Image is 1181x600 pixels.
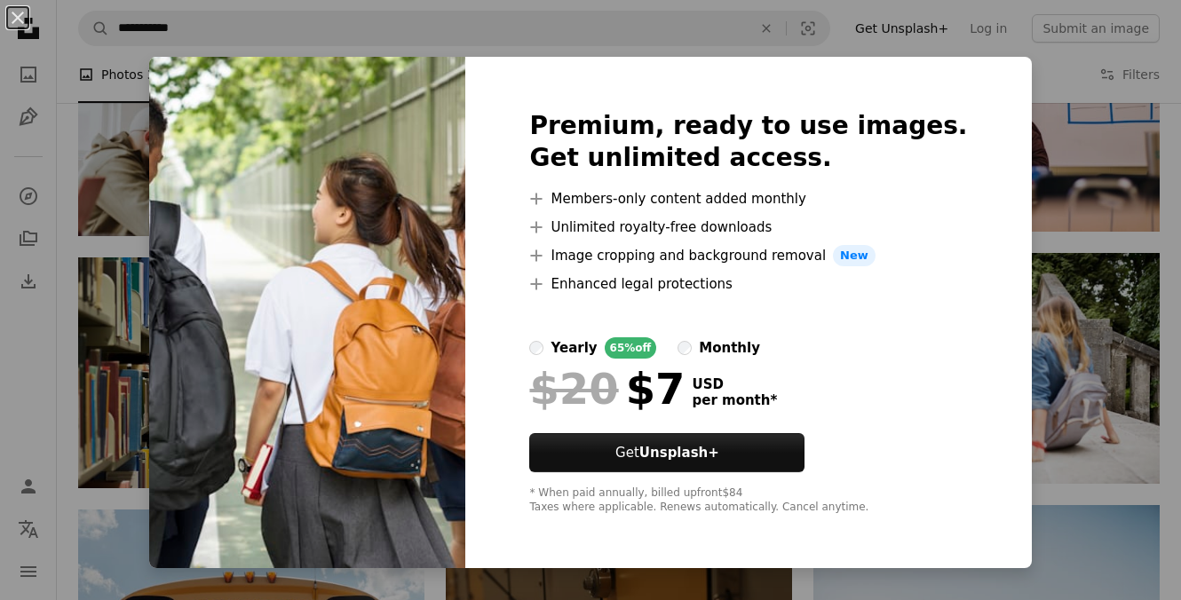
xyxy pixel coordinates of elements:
[605,337,657,359] div: 65% off
[529,245,967,266] li: Image cropping and background removal
[639,445,719,461] strong: Unsplash+
[551,337,597,359] div: yearly
[678,341,692,355] input: monthly
[529,366,618,412] span: $20
[692,392,777,408] span: per month *
[529,110,967,174] h2: Premium, ready to use images. Get unlimited access.
[529,433,805,472] button: GetUnsplash+
[692,376,777,392] span: USD
[529,341,543,355] input: yearly65%off
[529,366,685,412] div: $7
[149,57,465,568] img: premium_photo-1723489376904-cdb9d01f6bf5
[529,188,967,209] li: Members-only content added monthly
[833,245,876,266] span: New
[699,337,760,359] div: monthly
[529,217,967,238] li: Unlimited royalty-free downloads
[529,486,967,515] div: * When paid annually, billed upfront $84 Taxes where applicable. Renews automatically. Cancel any...
[529,273,967,295] li: Enhanced legal protections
